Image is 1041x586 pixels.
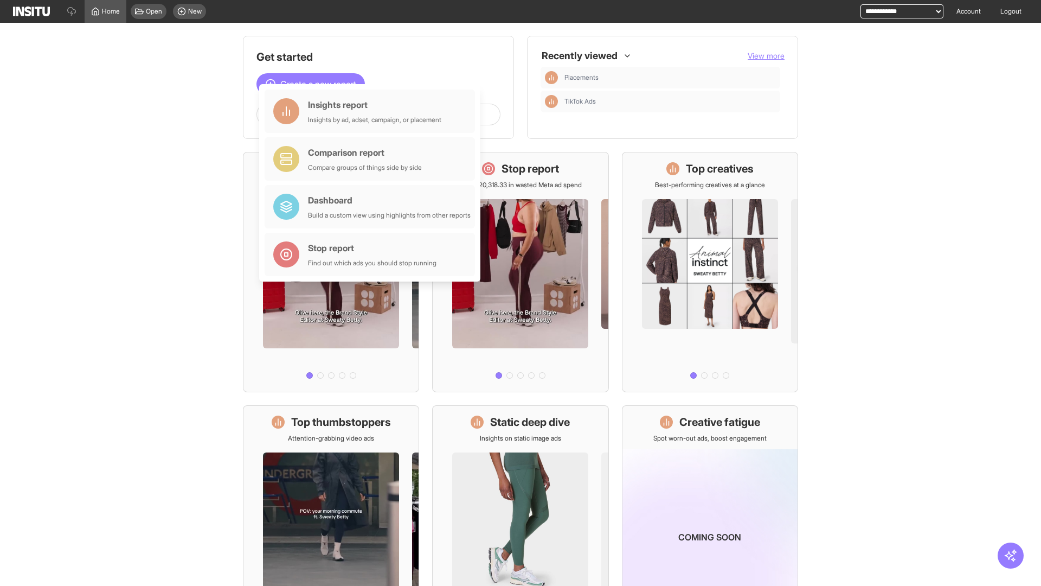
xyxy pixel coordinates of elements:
[308,259,436,267] div: Find out which ads you should stop running
[288,434,374,443] p: Attention-grabbing video ads
[459,181,582,189] p: Save £20,318.33 in wasted Meta ad spend
[102,7,120,16] span: Home
[308,116,441,124] div: Insights by ad, adset, campaign, or placement
[545,95,558,108] div: Insights
[280,78,356,91] span: Create a new report
[432,152,608,392] a: Stop reportSave £20,318.33 in wasted Meta ad spend
[502,161,559,176] h1: Stop report
[308,163,422,172] div: Compare groups of things side by side
[564,73,599,82] span: Placements
[480,434,561,443] p: Insights on static image ads
[308,211,471,220] div: Build a custom view using highlights from other reports
[686,161,754,176] h1: Top creatives
[564,97,776,106] span: TikTok Ads
[146,7,162,16] span: Open
[490,415,570,430] h1: Static deep dive
[564,97,596,106] span: TikTok Ads
[308,241,436,254] div: Stop report
[256,73,365,95] button: Create a new report
[748,50,785,61] button: View more
[308,146,422,159] div: Comparison report
[748,51,785,60] span: View more
[564,73,776,82] span: Placements
[545,71,558,84] div: Insights
[622,152,798,392] a: Top creativesBest-performing creatives at a glance
[291,415,391,430] h1: Top thumbstoppers
[308,194,471,207] div: Dashboard
[188,7,202,16] span: New
[256,49,500,65] h1: Get started
[655,181,765,189] p: Best-performing creatives at a glance
[243,152,419,392] a: What's live nowSee all active ads instantly
[308,98,441,111] div: Insights report
[13,7,50,16] img: Logo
